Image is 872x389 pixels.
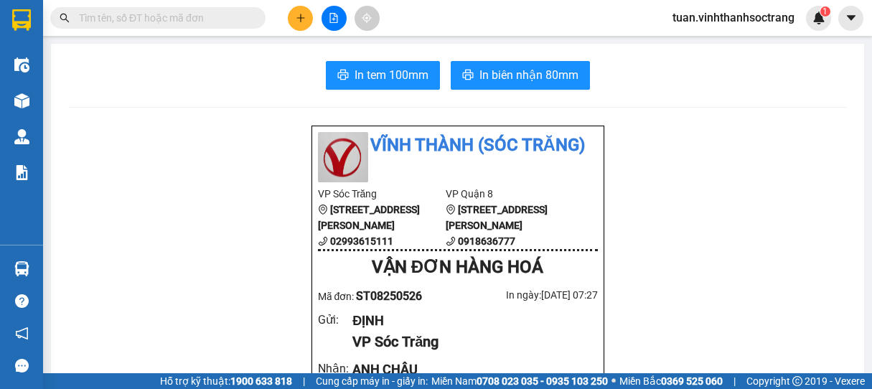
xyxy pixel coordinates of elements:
[318,186,446,202] li: VP Sóc Trăng
[160,373,292,389] span: Hỗ trợ kỹ thuật:
[431,373,608,389] span: Miền Nam
[318,204,420,231] b: [STREET_ADDRESS][PERSON_NAME]
[330,235,393,247] b: 02993615111
[356,289,422,303] span: ST08250526
[477,375,608,387] strong: 0708 023 035 - 0935 103 250
[318,311,353,329] div: Gửi :
[14,129,29,144] img: warehouse-icon
[79,10,248,26] input: Tìm tên, số ĐT hoặc mã đơn
[288,6,313,31] button: plus
[15,294,29,308] span: question-circle
[352,311,586,331] div: ĐỊNH
[14,165,29,180] img: solution-icon
[446,205,456,215] span: environment
[318,360,353,378] div: Nhận :
[318,132,368,182] img: logo.jpg
[337,69,349,83] span: printer
[838,6,863,31] button: caret-down
[60,13,70,23] span: search
[12,9,31,31] img: logo-vxr
[326,61,440,90] button: printerIn tem 100mm
[362,13,372,23] span: aim
[296,13,306,23] span: plus
[446,186,574,202] li: VP Quận 8
[458,235,515,247] b: 0918636777
[355,66,428,84] span: In tem 100mm
[318,132,598,159] li: Vĩnh Thành (Sóc Trăng)
[14,57,29,72] img: warehouse-icon
[451,61,590,90] button: printerIn biên nhận 80mm
[15,359,29,372] span: message
[230,375,292,387] strong: 1900 633 818
[479,66,578,84] span: In biên nhận 80mm
[322,6,347,31] button: file-add
[352,331,586,353] div: VP Sóc Trăng
[446,236,456,246] span: phone
[820,6,830,17] sup: 1
[812,11,825,24] img: icon-new-feature
[619,373,723,389] span: Miền Bắc
[792,376,802,386] span: copyright
[352,360,586,380] div: ANH CHÂU
[661,9,806,27] span: tuan.vinhthanhsoctrang
[318,236,328,246] span: phone
[316,373,428,389] span: Cung cấp máy in - giấy in:
[14,93,29,108] img: warehouse-icon
[329,13,339,23] span: file-add
[15,327,29,340] span: notification
[733,373,736,389] span: |
[318,254,598,281] div: VẬN ĐƠN HÀNG HOÁ
[318,287,458,305] div: Mã đơn:
[462,69,474,83] span: printer
[355,6,380,31] button: aim
[458,287,598,303] div: In ngày: [DATE] 07:27
[446,204,548,231] b: [STREET_ADDRESS][PERSON_NAME]
[318,205,328,215] span: environment
[14,261,29,276] img: warehouse-icon
[661,375,723,387] strong: 0369 525 060
[611,378,616,384] span: ⚪️
[822,6,828,17] span: 1
[845,11,858,24] span: caret-down
[303,373,305,389] span: |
